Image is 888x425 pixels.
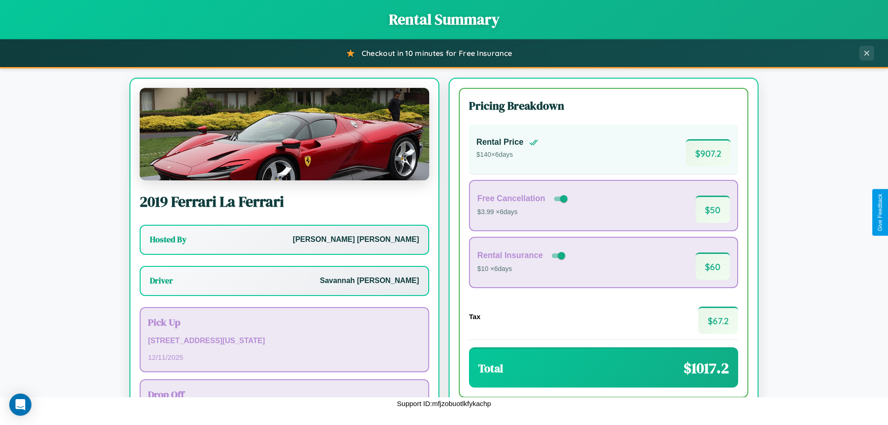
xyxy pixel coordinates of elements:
[362,49,512,58] span: Checkout in 10 minutes for Free Insurance
[320,274,419,288] p: Savannah [PERSON_NAME]
[469,313,481,320] h4: Tax
[469,98,738,113] h3: Pricing Breakdown
[9,9,879,30] h1: Rental Summary
[477,206,569,218] p: $3.99 × 6 days
[696,253,730,280] span: $ 60
[148,388,421,401] h3: Drop Off
[148,315,421,329] h3: Pick Up
[150,234,186,245] h3: Hosted By
[476,149,538,161] p: $ 140 × 6 days
[684,358,729,378] span: $ 1017.2
[698,307,738,334] span: $ 67.2
[140,191,429,212] h2: 2019 Ferrari La Ferrari
[686,139,731,166] span: $ 907.2
[148,334,421,348] p: [STREET_ADDRESS][US_STATE]
[477,251,543,260] h4: Rental Insurance
[148,351,421,363] p: 12 / 11 / 2025
[397,397,491,410] p: Support ID: mfjzobuotlkfykachp
[477,263,567,275] p: $10 × 6 days
[476,137,524,147] h4: Rental Price
[477,194,545,203] h4: Free Cancellation
[150,275,173,286] h3: Driver
[696,196,730,223] span: $ 50
[478,361,503,376] h3: Total
[877,194,883,231] div: Give Feedback
[9,394,31,416] div: Open Intercom Messenger
[293,233,419,246] p: [PERSON_NAME] [PERSON_NAME]
[140,88,429,180] img: Ferrari La Ferrari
